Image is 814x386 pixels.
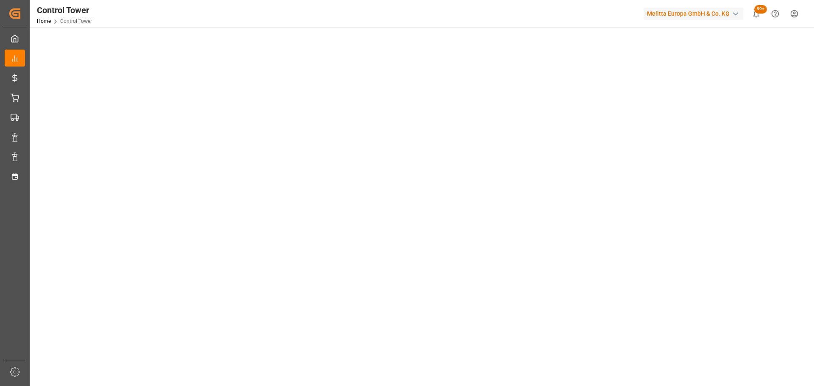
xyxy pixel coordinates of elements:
[766,4,785,23] button: Help Center
[747,4,766,23] button: show 100 new notifications
[644,8,743,20] div: Melitta Europa GmbH & Co. KG
[37,18,51,24] a: Home
[644,6,747,22] button: Melitta Europa GmbH & Co. KG
[754,5,767,14] span: 99+
[37,4,92,17] div: Control Tower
